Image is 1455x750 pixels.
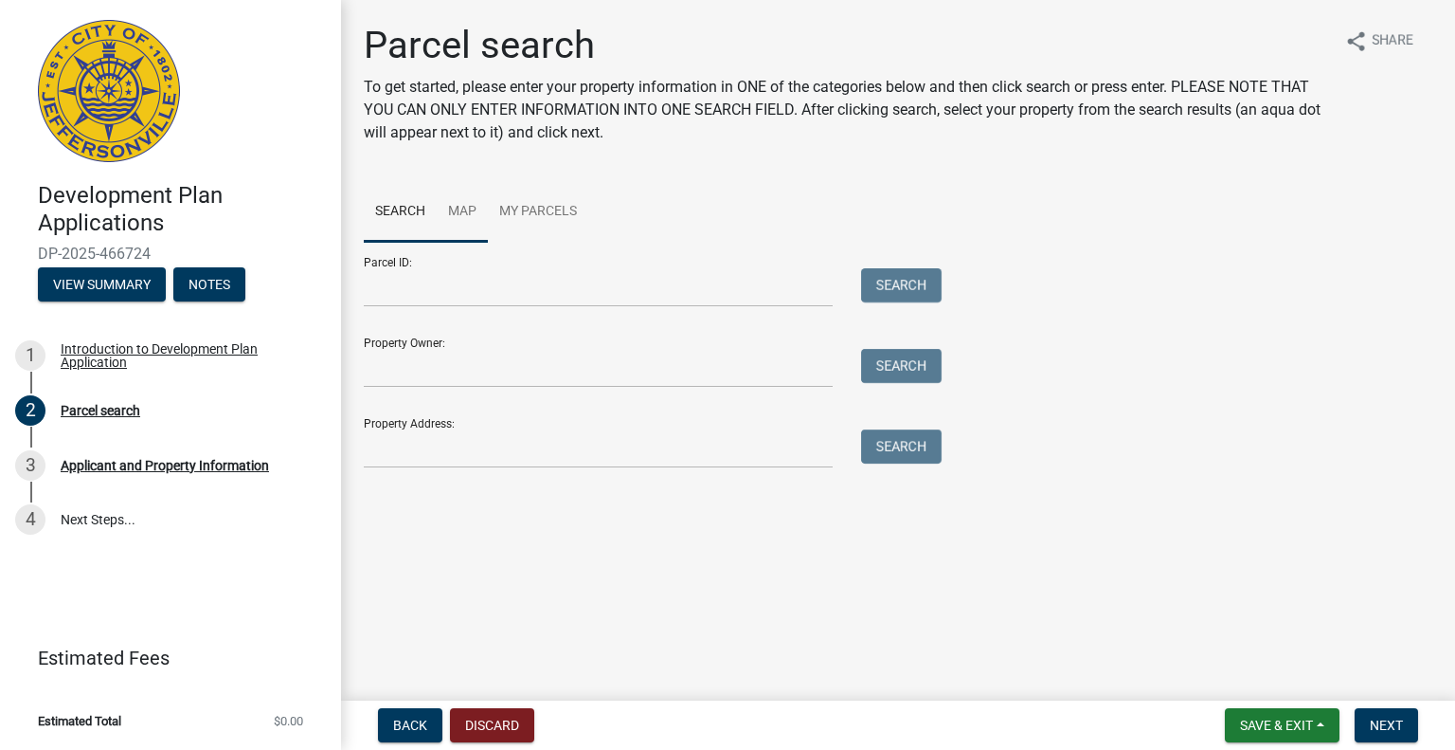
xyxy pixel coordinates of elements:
i: share [1345,30,1368,53]
button: Save & Exit [1225,708,1339,742]
span: Save & Exit [1240,718,1313,733]
a: My Parcels [488,182,588,243]
span: Next [1370,718,1403,733]
button: View Summary [38,267,166,302]
a: Search [364,182,437,243]
span: DP-2025-466724 [38,245,303,263]
button: Discard [450,708,534,742]
h1: Parcel search [364,23,1330,68]
span: Estimated Total [38,715,121,727]
div: 4 [15,504,45,535]
span: Share [1372,30,1413,53]
div: Introduction to Development Plan Application [61,342,311,369]
button: Search [861,268,942,302]
button: Notes [173,267,245,302]
div: 1 [15,340,45,371]
button: Back [378,708,442,742]
img: City of Jeffersonville, Indiana [38,20,180,162]
wm-modal-confirm: Summary [38,278,166,293]
h4: Development Plan Applications [38,182,326,237]
div: 3 [15,450,45,481]
a: Estimated Fees [15,639,311,677]
wm-modal-confirm: Notes [173,278,245,293]
div: Parcel search [61,404,140,417]
button: Search [861,430,942,464]
button: shareShare [1330,23,1428,60]
span: $0.00 [274,715,303,727]
button: Next [1355,708,1418,742]
button: Search [861,349,942,383]
a: Map [437,182,488,243]
div: 2 [15,395,45,426]
span: Back [393,718,427,733]
p: To get started, please enter your property information in ONE of the categories below and then cl... [364,76,1330,144]
div: Applicant and Property Information [61,459,269,472]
